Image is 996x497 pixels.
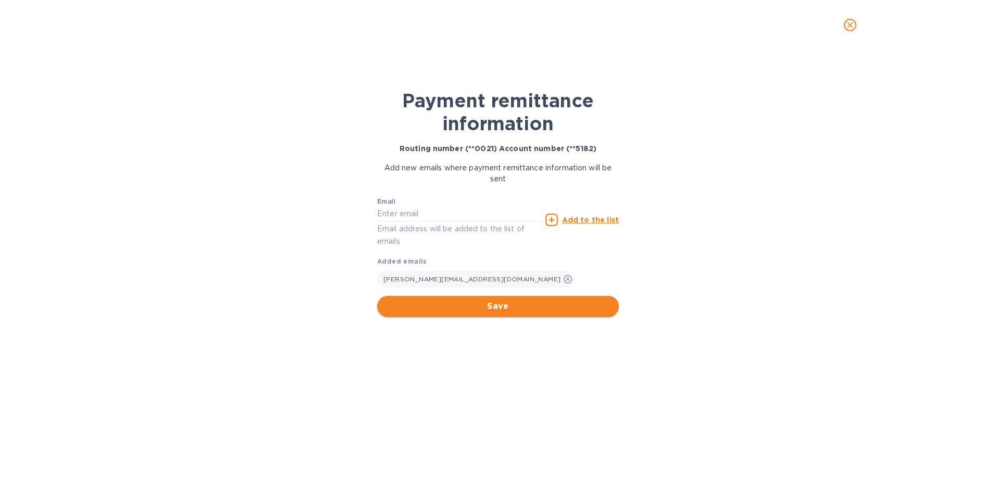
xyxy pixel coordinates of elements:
[377,296,619,317] button: Save
[377,257,427,265] b: Added emails
[385,300,611,313] span: Save
[377,198,395,205] label: Email
[377,206,541,222] input: Enter email
[400,144,596,153] b: Routing number (**0021) Account number (**5182)
[377,163,619,184] p: Add new emails where payment remittance information will be sent
[402,89,594,135] b: Payment remittance information
[838,13,863,38] button: close
[383,275,561,283] span: [PERSON_NAME][EMAIL_ADDRESS][DOMAIN_NAME]
[377,223,541,247] p: Email address will be added to the list of emails
[562,216,619,224] u: Add to the list
[377,271,575,288] div: [PERSON_NAME][EMAIL_ADDRESS][DOMAIN_NAME]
